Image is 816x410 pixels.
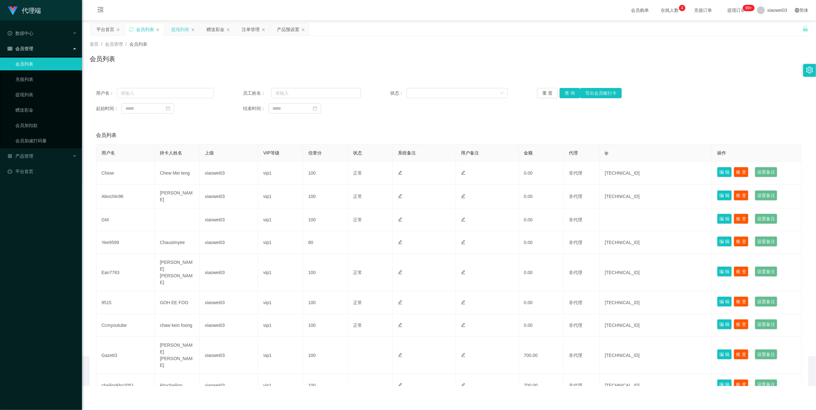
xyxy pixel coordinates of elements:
[398,217,402,222] i: 图标: edit
[90,0,111,21] i: 图标: menu-fold
[717,379,732,390] button: 编 辑
[156,28,160,32] i: 图标: close
[8,165,77,178] a: 图标: dashboard平台首页
[524,150,533,155] span: 金额
[96,209,155,231] td: GM
[658,8,682,12] span: 在线人数
[398,150,416,155] span: 系统备注
[206,23,224,35] div: 赠送彩金
[691,8,715,12] span: 充值订单
[717,150,726,155] span: 操作
[806,67,813,74] i: 图标: setting
[129,27,133,32] i: 图标: sync
[96,90,117,97] span: 用户名：
[580,88,622,98] button: 导出会员银行卡
[353,217,362,222] span: 正常
[398,323,402,327] i: 图标: edit
[243,90,271,97] span: 员工姓名：
[734,379,748,390] button: 账 变
[734,296,748,307] button: 账 变
[755,214,777,224] button: 设置备注
[155,185,199,209] td: [PERSON_NAME]
[519,231,564,254] td: 0.00
[96,185,155,209] td: Alexchin96
[90,42,99,47] span: 首页
[200,337,258,374] td: xiaowei03
[519,291,564,314] td: 0.00
[155,291,199,314] td: GOH EE FOO
[398,240,402,244] i: 图标: edit
[569,383,582,388] span: 非代理
[96,162,155,185] td: Chiow
[755,296,777,307] button: 设置备注
[200,209,258,231] td: xiaowei03
[717,319,732,329] button: 编 辑
[755,266,777,277] button: 设置备注
[461,270,465,274] i: 图标: edit
[461,383,465,387] i: 图标: edit
[398,300,402,304] i: 图标: edit
[755,236,777,247] button: 设置备注
[125,42,127,47] span: /
[519,374,564,397] td: 700.00
[681,5,683,11] p: 4
[461,194,465,198] i: 图标: edit
[569,353,582,358] span: 非代理
[353,150,362,155] span: 状态
[171,23,189,35] div: 提现列表
[569,323,582,328] span: 非代理
[15,134,77,147] a: 会员加减打码量
[129,42,147,47] span: 会员列表
[200,231,258,254] td: xiaowei03
[96,337,155,374] td: Gazett3
[461,217,465,222] i: 图标: edit
[96,23,114,35] div: 平台首页
[303,291,348,314] td: 100
[461,300,465,304] i: 图标: edit
[200,162,258,185] td: xiaowei03
[87,372,811,378] div: 2021
[8,31,33,36] span: 数据中心
[755,319,777,329] button: 设置备注
[117,88,214,98] input: 请输入
[22,0,41,21] h1: 代理端
[303,231,348,254] td: 80
[243,105,269,112] span: 结束时间：
[569,240,582,245] span: 非代理
[569,170,582,176] span: 非代理
[519,185,564,209] td: 0.00
[519,162,564,185] td: 0.00
[461,323,465,327] i: 图标: edit
[717,349,732,359] button: 编 辑
[8,46,12,51] i: 图标: table
[200,185,258,209] td: xiaowei03
[755,349,777,359] button: 设置备注
[569,150,578,155] span: 代理
[155,231,199,254] td: Chausimyee
[519,314,564,337] td: 0.00
[600,254,712,291] td: [TECHNICAL_ID]
[303,209,348,231] td: 100
[569,270,582,275] span: 非代理
[734,319,748,329] button: 账 变
[263,150,279,155] span: VIP等级
[569,300,582,305] span: 非代理
[755,190,777,201] button: 设置备注
[8,31,12,35] i: 图标: check-circle-o
[303,254,348,291] td: 100
[262,28,265,32] i: 图标: close
[398,170,402,175] i: 图标: edit
[605,150,608,155] span: ip
[717,296,732,307] button: 编 辑
[755,167,777,177] button: 设置备注
[277,23,299,35] div: 产品预设置
[136,23,154,35] div: 会员列表
[8,154,12,158] i: 图标: appstore-o
[15,73,77,86] a: 充值列表
[200,254,258,291] td: xiaowei03
[303,314,348,337] td: 100
[569,194,582,199] span: 非代理
[398,270,402,274] i: 图标: edit
[755,379,777,390] button: 设置备注
[734,190,748,201] button: 账 变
